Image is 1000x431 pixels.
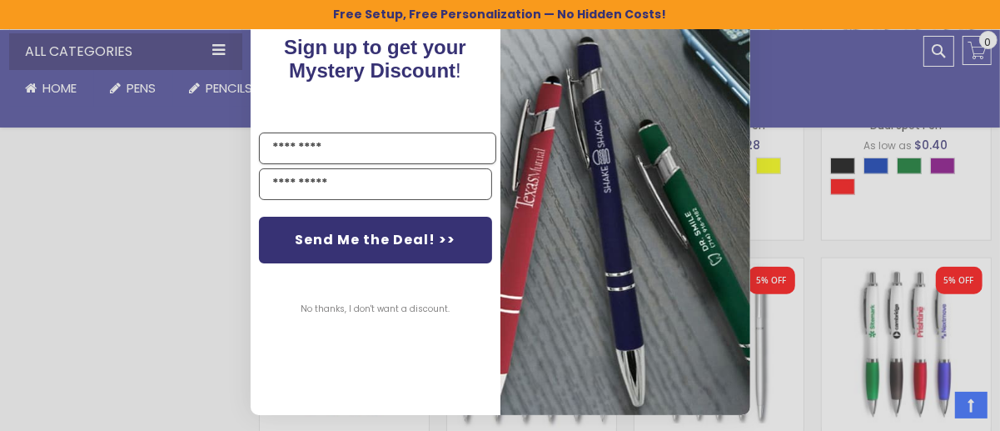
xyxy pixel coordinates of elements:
[292,288,458,330] button: No thanks, I don't want a discount.
[284,36,466,82] span: !
[284,36,466,82] span: Sign up to get your Mystery Discount
[259,217,492,263] button: Send Me the Deal! >>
